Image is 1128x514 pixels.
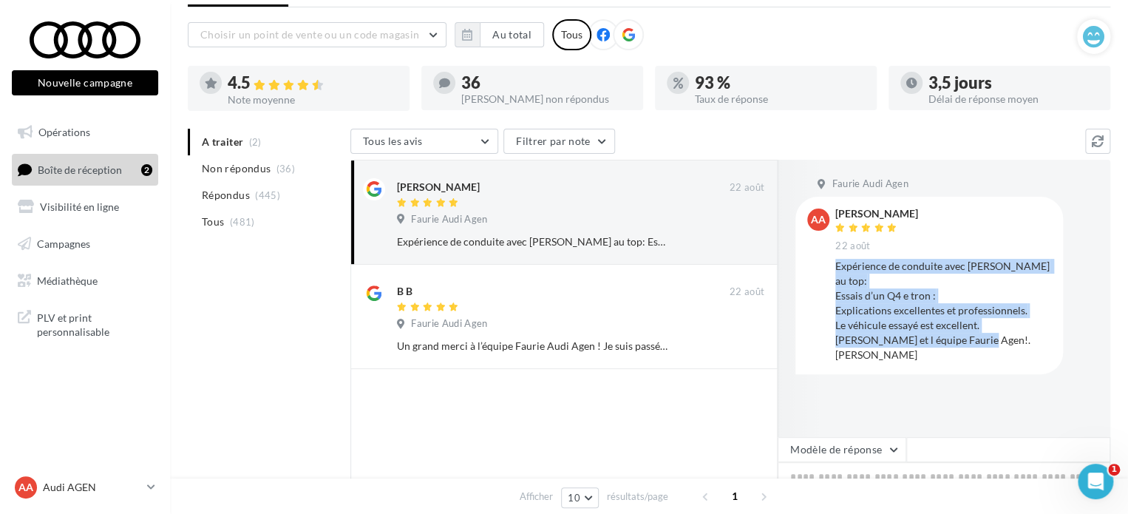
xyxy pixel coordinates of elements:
div: Délai de réponse moyen [928,94,1098,104]
span: (36) [276,163,295,175]
div: 93 % [695,75,865,91]
span: résultats/page [607,490,668,504]
span: AA [18,480,33,495]
span: 1 [723,484,747,508]
span: PLV et print personnalisable [37,308,152,339]
span: 22 août [730,285,764,299]
span: 22 août [835,240,870,253]
button: 10 [561,487,599,508]
a: AA Audi AGEN [12,473,158,501]
div: [PERSON_NAME] non répondus [461,94,631,104]
div: Taux de réponse [695,94,865,104]
a: Médiathèque [9,266,161,297]
div: Un grand merci à l’équipe Faurie Audi Agen ! Je suis passé pour un défaut airbag affiché sur ma v... [397,339,668,354]
button: Au total [455,22,544,47]
button: Choisir un point de vente ou un code magasin [188,22,446,47]
span: Tous [202,214,224,229]
span: (445) [255,189,280,201]
span: Non répondus [202,161,271,176]
div: Expérience de conduite avec [PERSON_NAME] au top: Essais d’un Q4 e tron : Explications excellente... [397,234,668,249]
iframe: Intercom live chat [1078,464,1113,499]
span: Faurie Audi Agen [832,177,908,191]
span: AA [811,212,826,227]
span: Répondus [202,188,250,203]
div: [PERSON_NAME] [397,180,480,195]
div: B B [397,284,412,299]
span: Faurie Audi Agen [411,213,487,226]
div: [PERSON_NAME] [835,209,918,219]
p: Audi AGEN [43,480,141,495]
span: 22 août [730,181,764,195]
span: Médiathèque [37,274,98,286]
div: Note moyenne [228,95,398,105]
a: Boîte de réception2 [9,154,161,186]
button: Modèle de réponse [778,437,906,462]
div: Expérience de conduite avec [PERSON_NAME] au top: Essais d’un Q4 e tron : Explications excellente... [835,259,1051,362]
button: Au total [480,22,544,47]
span: 1 [1108,464,1120,476]
div: 36 [461,75,631,91]
span: Boîte de réception [38,163,122,175]
button: Nouvelle campagne [12,70,158,95]
a: Visibilité en ligne [9,192,161,223]
span: Opérations [38,126,90,138]
span: Afficher [520,490,553,504]
a: Opérations [9,117,161,148]
button: Filtrer par note [503,129,615,154]
span: Tous les avis [363,135,423,147]
a: Campagnes [9,229,161,260]
a: PLV et print personnalisable [9,302,161,345]
span: (481) [230,216,255,228]
div: 4.5 [228,75,398,92]
div: 2 [141,164,152,176]
span: 10 [568,492,580,504]
span: Visibilité en ligne [40,200,119,213]
div: 3,5 jours [928,75,1098,91]
span: Choisir un point de vente ou un code magasin [200,28,419,41]
span: Faurie Audi Agen [411,317,487,331]
span: Campagnes [37,237,90,250]
div: Tous [552,19,591,50]
button: Tous les avis [350,129,498,154]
